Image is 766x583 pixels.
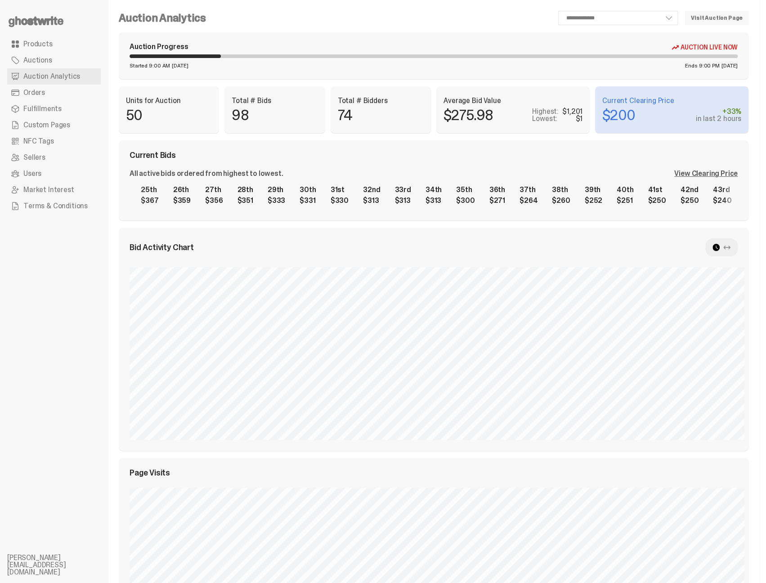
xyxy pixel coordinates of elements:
p: Average Bid Value [443,97,582,104]
div: 41st [648,186,666,193]
div: $251 [617,197,633,204]
a: Sellers [7,149,101,166]
span: Current Bids [130,151,176,159]
div: 25th [141,186,158,193]
span: [DATE] [721,63,738,68]
li: [PERSON_NAME][EMAIL_ADDRESS][DOMAIN_NAME] [7,554,115,576]
div: 28th [237,186,253,193]
div: 42nd [681,186,699,193]
span: Custom Pages [23,121,70,129]
div: 36th [489,186,505,193]
span: Market Interest [23,186,74,193]
div: $313 [363,197,380,204]
div: 29th [268,186,285,193]
div: $271 [489,197,505,204]
div: $240 [713,197,731,204]
div: 32nd [363,186,380,193]
h4: Auction Analytics [119,13,206,23]
p: $200 [602,108,635,122]
p: Total # Bidders [338,97,424,104]
div: $367 [141,197,158,204]
p: Highest: [532,108,559,115]
div: in last 2 hours [695,115,741,122]
p: Total # Bids [232,97,318,104]
div: $300 [456,197,475,204]
p: 50 [126,108,212,122]
div: $331 [300,197,316,204]
div: 26th [173,186,191,193]
div: All active bids ordered from highest to lowest. [130,170,283,177]
div: +33% [695,108,741,115]
a: Auction Analytics [7,68,101,85]
div: Auction Progress [130,43,188,51]
span: Orders [23,89,45,96]
p: 74 [338,108,424,122]
a: Visit Auction Page [685,11,748,25]
div: 43rd [713,186,731,193]
div: View Clearing Price [674,170,738,177]
div: 35th [456,186,475,193]
div: 31st [331,186,349,193]
span: Terms & Conditions [23,202,88,210]
div: 27th [205,186,223,193]
a: Custom Pages [7,117,101,133]
div: $333 [268,197,285,204]
p: Current Clearing Price [602,97,741,104]
div: 34th [426,186,442,193]
a: Auctions [7,52,101,68]
div: 33rd [394,186,411,193]
div: 39th [585,186,602,193]
a: NFC Tags [7,133,101,149]
span: Users [23,170,41,177]
div: $359 [173,197,191,204]
span: Auction Live Now [681,44,738,51]
span: Sellers [23,154,45,161]
div: 30th [300,186,316,193]
div: 40th [617,186,633,193]
div: $330 [331,197,349,204]
span: Ends 9:00 PM [685,63,720,68]
a: Users [7,166,101,182]
p: 98 [232,108,318,122]
span: NFC Tags [23,138,54,145]
a: Fulfillments [7,101,101,117]
a: Terms & Conditions [7,198,101,214]
p: $275.98 [443,108,493,122]
a: Orders [7,85,101,101]
div: 38th [552,186,570,193]
span: Started 9:00 AM [130,63,170,68]
a: Products [7,36,101,52]
div: $264 [520,197,538,204]
span: Bid Activity Chart [130,243,194,251]
a: Market Interest [7,182,101,198]
div: $252 [585,197,602,204]
div: $1,201 [562,108,582,115]
div: $351 [237,197,253,204]
span: Page Visits [130,469,170,477]
span: Auctions [23,57,52,64]
div: $1 [575,115,582,122]
span: [DATE] [172,63,188,68]
p: Lowest: [532,115,557,122]
span: Auction Analytics [23,73,80,80]
div: 37th [520,186,538,193]
div: $250 [648,197,666,204]
div: $250 [681,197,699,204]
span: Products [23,40,53,48]
div: $260 [552,197,570,204]
p: Units for Auction [126,97,212,104]
div: $356 [205,197,223,204]
div: $313 [394,197,411,204]
div: $313 [426,197,442,204]
span: Fulfillments [23,105,62,112]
